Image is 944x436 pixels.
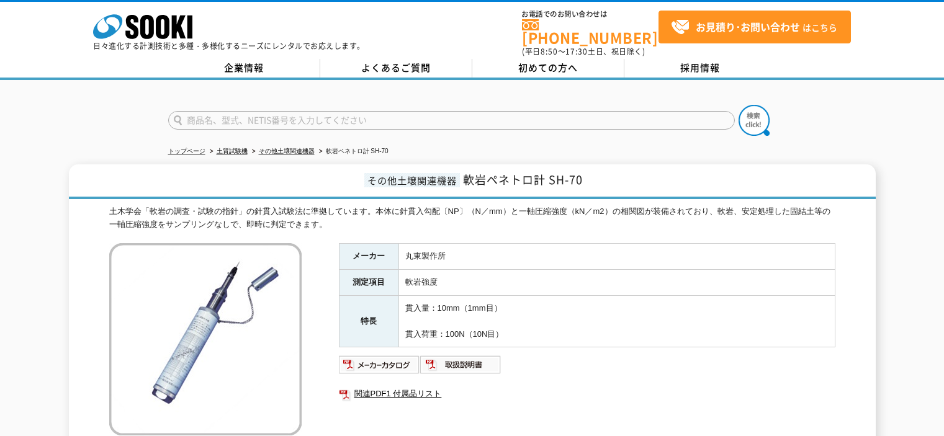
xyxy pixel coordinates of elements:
p: 日々進化する計測技術と多種・多様化するニーズにレンタルでお応えします。 [93,42,365,50]
a: 関連PDF1 付属品リスト [339,386,835,402]
span: (平日 ～ 土日、祝日除く) [522,46,645,57]
a: よくあるご質問 [320,59,472,78]
a: 企業情報 [168,59,320,78]
a: [PHONE_NUMBER] [522,19,659,45]
span: 初めての方へ [518,61,578,74]
img: メーカーカタログ [339,355,420,375]
span: はこちら [671,18,837,37]
td: 貫入量：10mm（1mm目） 貫入荷重：100N（10N目） [398,296,835,347]
img: 軟岩ペネトロ計 SH-70 [109,243,302,435]
a: トップページ [168,148,205,154]
li: 軟岩ペネトロ計 SH-70 [317,145,389,158]
span: その他土壌関連機器 [364,173,460,187]
a: 土質試験機 [217,148,248,154]
a: メーカーカタログ [339,363,420,373]
span: 軟岩ペネトロ計 SH-70 [463,171,583,188]
a: 取扱説明書 [420,363,501,373]
img: 取扱説明書 [420,355,501,375]
span: 8:50 [541,46,558,57]
th: 測定項目 [339,270,398,296]
a: 採用情報 [624,59,776,78]
input: 商品名、型式、NETIS番号を入力してください [168,111,735,130]
a: お見積り･お問い合わせはこちら [659,11,851,43]
div: 土木学会「軟岩の調査・試験の指針」の針貫入試験法に準拠しています。本体に針貫入勾配〔NP〕（N／mm）と一軸圧縮強度（kN／m2）の相関図が装備されており、軟岩、安定処理した固結土等の一軸圧縮強... [109,205,835,231]
strong: お見積り･お問い合わせ [696,19,800,34]
img: btn_search.png [739,105,770,136]
a: 初めての方へ [472,59,624,78]
span: お電話でのお問い合わせは [522,11,659,18]
td: 軟岩強度 [398,270,835,296]
th: メーカー [339,244,398,270]
th: 特長 [339,296,398,347]
span: 17:30 [565,46,588,57]
td: 丸東製作所 [398,244,835,270]
a: その他土壌関連機器 [259,148,315,154]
